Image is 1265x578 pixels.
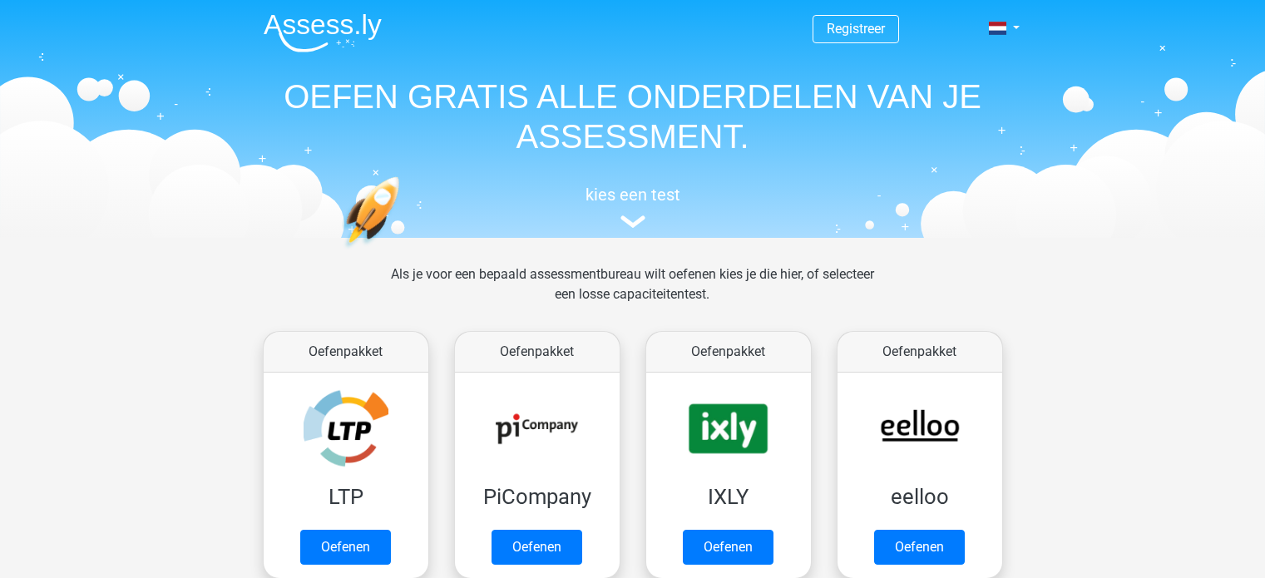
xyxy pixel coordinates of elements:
a: Registreer [827,21,885,37]
h1: OEFEN GRATIS ALLE ONDERDELEN VAN JE ASSESSMENT. [250,77,1015,156]
h5: kies een test [250,185,1015,205]
img: assessment [620,215,645,228]
a: Oefenen [683,530,773,565]
a: Oefenen [874,530,965,565]
a: kies een test [250,185,1015,229]
img: Assessly [264,13,382,52]
div: Als je voor een bepaald assessmentbureau wilt oefenen kies je die hier, of selecteer een losse ca... [378,264,887,324]
img: oefenen [342,176,464,327]
a: Oefenen [492,530,582,565]
a: Oefenen [300,530,391,565]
